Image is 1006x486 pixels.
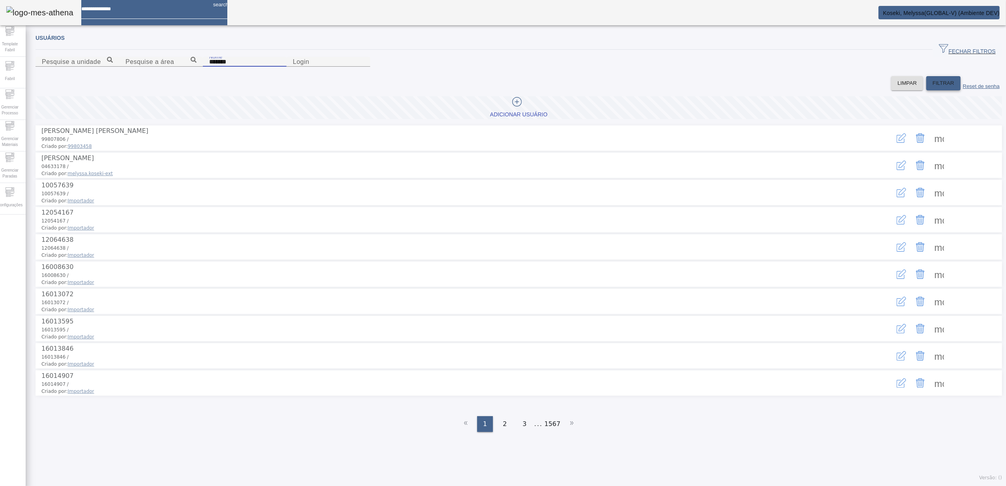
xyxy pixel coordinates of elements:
span: Criado por: [41,252,840,259]
span: 16014907 [41,372,73,379]
span: 16014907 / [41,381,69,387]
button: Delete [911,210,930,229]
span: FILTRAR [933,79,954,87]
span: 10057639 / [41,191,69,196]
span: 16013595 [41,318,73,325]
button: Delete [911,237,930,256]
span: Criado por: [41,224,840,232]
button: Mais [930,292,949,311]
span: 16013072 / [41,300,69,305]
div: Adicionar Usuário [490,111,547,119]
span: Importador [68,334,94,340]
span: Importador [68,361,94,367]
span: [PERSON_NAME] [41,154,94,162]
button: Delete [911,319,930,338]
span: 3 [523,419,526,429]
button: Delete [911,156,930,175]
button: Mais [930,156,949,175]
button: Delete [911,346,930,365]
img: logo-mes-athena [6,6,73,19]
button: Delete [911,374,930,393]
span: 04633178 / [41,164,69,169]
button: Mais [930,346,949,365]
button: LIMPAR [891,76,923,90]
span: Criado por: [41,170,840,177]
span: 12054167 [41,209,73,216]
span: 99807806 / [41,136,69,142]
li: 1567 [544,416,560,432]
span: 12054167 / [41,218,69,224]
button: Delete [911,265,930,284]
span: 10057639 [41,181,73,189]
span: Versão: () [979,475,1002,480]
span: 2 [503,419,507,429]
input: Number [42,57,113,67]
span: 16013072 [41,290,73,298]
span: Criado por: [41,197,840,204]
span: 16013846 / [41,354,69,360]
span: Importador [68,252,94,258]
li: ... [534,416,542,432]
mat-label: Pesquise a área [126,58,174,65]
span: Koseki, Melyssa(GLOBAL-V) (Ambiente DEV) [883,10,1000,16]
span: Fabril [2,73,17,84]
span: Criado por: [41,361,840,368]
span: Usuários [36,35,65,41]
span: 16008630 [41,263,73,271]
span: FECHAR FILTROS [939,44,996,56]
input: Number [126,57,197,67]
button: Mais [930,237,949,256]
span: 12064638 / [41,245,69,251]
span: LIMPAR [897,79,917,87]
span: melyssa.koseki-ext [68,171,113,176]
span: Criado por: [41,143,840,150]
span: Criado por: [41,333,840,340]
button: Delete [911,292,930,311]
mat-label: Nome [209,54,223,59]
button: Mais [930,319,949,338]
span: Criado por: [41,279,840,286]
span: 16013846 [41,345,73,352]
span: 16013595 / [41,327,69,333]
mat-label: Pesquise a unidade [42,58,101,65]
span: Importador [68,225,94,231]
span: 99803458 [68,144,92,149]
span: Importador [68,307,94,312]
button: Mais [930,265,949,284]
span: Criado por: [41,306,840,313]
span: Importador [68,389,94,394]
button: Reset de senha [961,76,1002,90]
button: Delete [911,183,930,202]
button: Adicionar Usuário [36,96,1002,119]
span: Criado por: [41,388,840,395]
label: Reset de senha [963,83,1000,89]
mat-label: Login [293,58,309,65]
button: Mais [930,374,949,393]
button: Delete [911,129,930,148]
button: FILTRAR [926,76,961,90]
span: [PERSON_NAME] [PERSON_NAME] [41,127,148,135]
span: Importador [68,280,94,285]
button: Mais [930,210,949,229]
button: Mais [930,183,949,202]
span: 12064638 [41,236,73,243]
button: FECHAR FILTROS [933,43,1002,57]
span: Importador [68,198,94,204]
button: Mais [930,129,949,148]
span: 16008630 / [41,273,69,278]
